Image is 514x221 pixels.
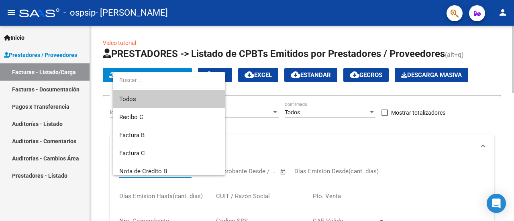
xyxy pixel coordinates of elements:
[119,150,145,157] span: Factura C
[119,114,143,121] span: Recibo C
[113,72,225,89] input: dropdown search
[119,168,167,175] span: Nota de Crédito B
[119,90,219,108] span: Todos
[487,194,506,213] div: Open Intercom Messenger
[119,132,145,139] span: Factura B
